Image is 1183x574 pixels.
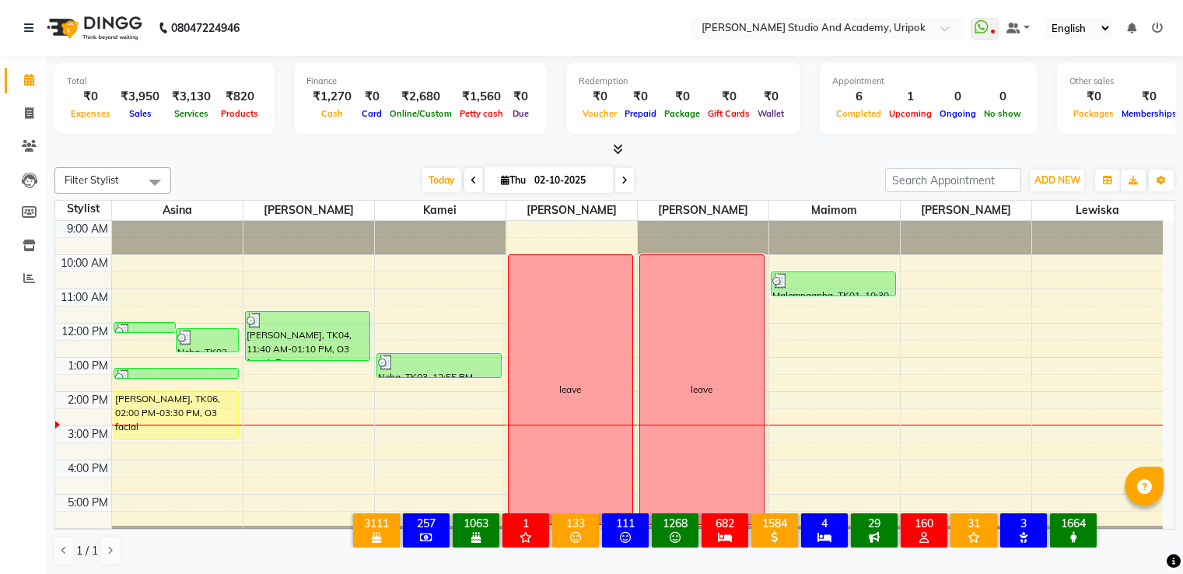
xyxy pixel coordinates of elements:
div: ₹2,680 [386,88,456,106]
div: leave [691,383,712,397]
div: 0 [980,88,1025,106]
div: 1 [885,88,936,106]
div: 3 [1003,516,1044,530]
div: ₹820 [217,88,262,106]
div: ₹0 [621,88,660,106]
div: ₹0 [579,88,621,106]
div: Neha, TK03, 12:55 PM-01:40 PM, Hair Cut Men (₹400) [377,354,502,377]
span: Services [170,108,212,119]
span: Thu [497,174,530,186]
img: logo [40,6,146,50]
div: 257 [406,516,446,530]
span: [PERSON_NAME] [638,201,768,220]
div: Walk In, TK05, 01:20 PM-01:35 PM, Eye Brow (₹50) [114,369,239,378]
div: Appointment [832,75,1025,88]
div: 3111 [356,516,397,530]
span: Gift Cards [704,108,754,119]
span: Wallet [754,108,788,119]
div: Total [67,75,262,88]
span: Card [358,108,386,119]
span: 1 / 1 [76,543,98,559]
span: [PERSON_NAME] [506,201,637,220]
div: 29 [854,516,894,530]
div: ₹1,560 [456,88,507,106]
div: 5:00 PM [65,495,111,511]
div: 2:00 PM [65,392,111,408]
span: Due [509,108,533,119]
div: ₹0 [507,88,534,106]
span: Products [217,108,262,119]
b: 08047224946 [171,6,240,50]
div: 31 [954,516,994,530]
div: [PERSON_NAME], TK06, 02:00 PM-03:30 PM, O3 facial [114,391,239,439]
div: 4 [804,516,845,530]
button: ADD NEW [1031,170,1084,191]
div: leave [559,383,581,397]
span: Kamei [375,201,506,220]
span: Asina [112,201,243,220]
div: 11:00 AM [58,289,111,306]
div: 1584 [754,516,795,530]
div: ₹0 [704,88,754,106]
span: Expenses [67,108,114,119]
div: ₹1,270 [306,88,358,106]
div: Finance [306,75,534,88]
div: 133 [555,516,596,530]
div: ₹0 [67,88,114,106]
span: Today [422,168,461,192]
span: Voucher [579,108,621,119]
span: Lewiska [1032,201,1164,220]
div: Redemption [579,75,788,88]
span: Memberships [1118,108,1181,119]
div: Malemnganba, TK01, 10:30 AM-11:15 AM, Hair Cut Men [772,272,896,296]
input: 2025-10-02 [530,169,607,192]
span: Completed [832,108,885,119]
div: 1 [506,516,546,530]
div: Neha, TK03, 12:10 PM-12:55 PM, Eye Brow (₹50), Forehead (₹30),upper lips (₹30) [177,329,238,352]
div: 10:00 AM [58,255,111,271]
iframe: chat widget [1118,512,1167,558]
span: Petty cash [456,108,507,119]
div: 160 [904,516,944,530]
div: 4:00 PM [65,460,111,477]
span: ADD NEW [1034,174,1080,186]
div: ₹0 [1069,88,1118,106]
span: Package [660,108,704,119]
span: Cash [317,108,347,119]
div: 6:00 PM [65,529,111,545]
span: Online/Custom [386,108,456,119]
div: ₹0 [754,88,788,106]
div: ₹3,950 [114,88,166,106]
input: Search Appointment [885,168,1021,192]
span: Filter Stylist [65,173,119,186]
span: No show [980,108,1025,119]
div: Stylist [55,201,111,217]
div: 111 [605,516,646,530]
div: 6 [832,88,885,106]
div: 1664 [1053,516,1094,530]
span: Ongoing [936,108,980,119]
span: Maimom [769,201,900,220]
div: Walk In, TK02, 12:00 PM-12:15 PM, Eye Brow (₹50) [114,323,176,332]
div: ₹0 [358,88,386,106]
span: Prepaid [621,108,660,119]
div: ₹3,130 [166,88,217,106]
div: [PERSON_NAME], TK04, 11:40 AM-01:10 PM, O3 facial (₹3500) [246,312,370,360]
div: 1063 [456,516,496,530]
span: Sales [125,108,156,119]
div: 0 [936,88,980,106]
div: 9:00 AM [64,221,111,237]
span: Packages [1069,108,1118,119]
div: ₹0 [1118,88,1181,106]
div: 682 [705,516,745,530]
div: 3:00 PM [65,426,111,443]
div: 12:00 PM [58,324,111,340]
div: 1268 [655,516,695,530]
div: 1:00 PM [65,358,111,374]
span: Upcoming [885,108,936,119]
span: [PERSON_NAME] [901,201,1031,220]
span: [PERSON_NAME] [243,201,374,220]
div: ₹0 [660,88,704,106]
